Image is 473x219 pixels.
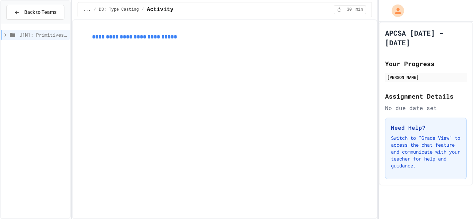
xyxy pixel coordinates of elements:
div: My Account [384,3,406,19]
span: ... [83,7,91,12]
span: U1M1: Primitives, Variables, Basic I/O [19,31,67,38]
h2: Assignment Details [385,91,467,101]
div: [PERSON_NAME] [387,74,465,80]
p: Switch to "Grade View" to access the chat feature and communicate with your teacher for help and ... [391,135,461,169]
span: D8: Type Casting [99,7,139,12]
h1: APCSA [DATE] - [DATE] [385,28,467,47]
span: / [142,7,144,12]
h2: Your Progress [385,59,467,69]
span: / [93,7,96,12]
span: Back to Teams [24,9,56,16]
div: No due date set [385,104,467,112]
span: Activity [147,6,173,14]
span: min [356,7,363,12]
span: 30 [344,7,355,12]
h3: Need Help? [391,124,461,132]
button: Back to Teams [6,5,64,20]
